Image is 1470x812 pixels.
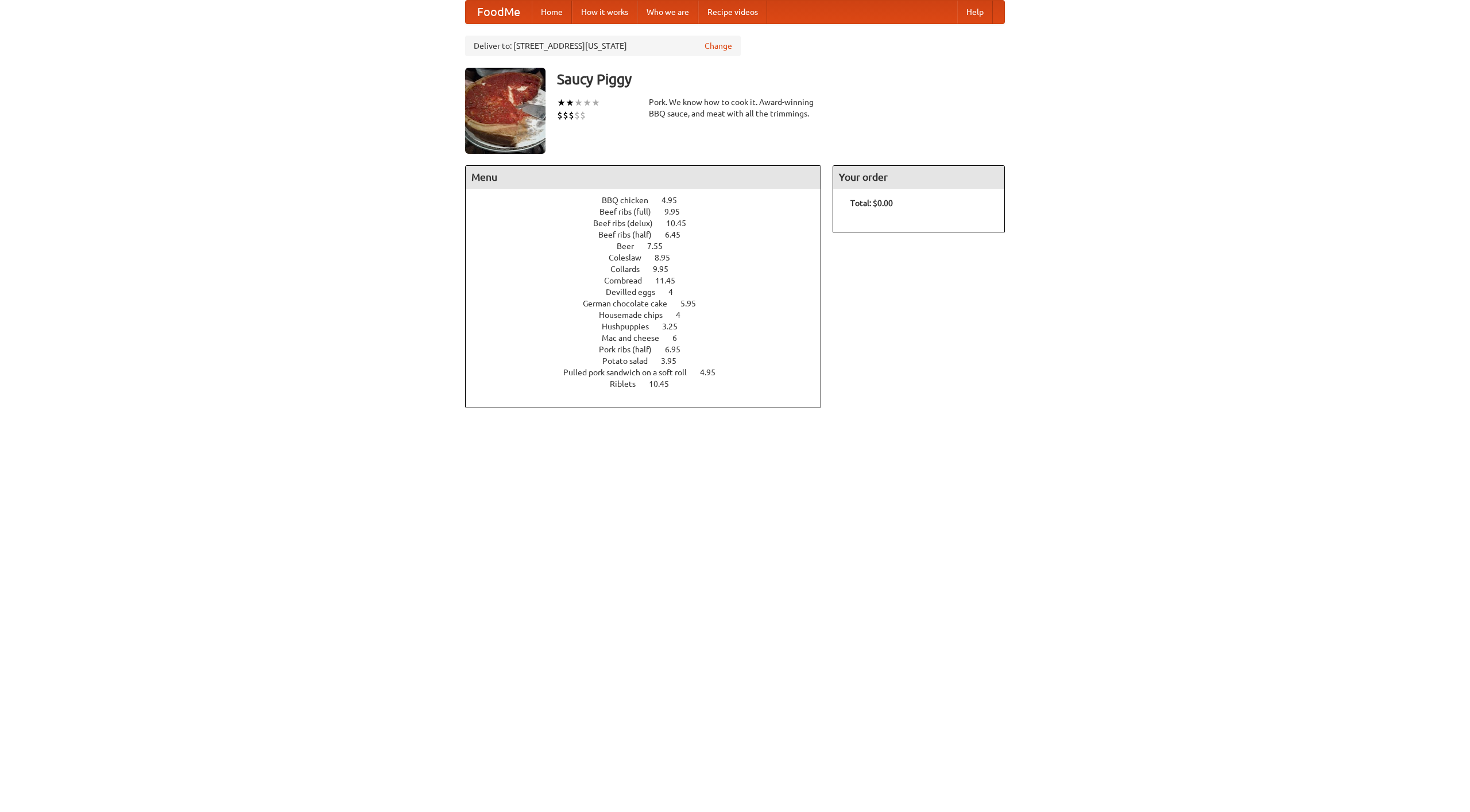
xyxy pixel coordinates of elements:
li: $ [563,109,568,122]
span: Hushpuppies [602,322,660,331]
img: angular.jpg [465,68,546,154]
a: German chocolate cake 5.95 [583,299,717,308]
span: 4.95 [661,196,688,205]
li: ★ [591,96,600,109]
a: BBQ chicken 4.95 [602,196,698,205]
span: 4 [668,287,684,297]
span: Beer [617,242,645,251]
span: 4.95 [700,368,727,377]
a: Who we are [637,1,698,24]
a: Housemade chips 4 [599,310,702,320]
a: How it works [572,1,637,24]
span: Beef ribs (half) [598,230,663,239]
div: Pork. We know how to cook it. Award-winning BBQ sauce, and meat with all the trimmings. [649,96,821,119]
a: Help [957,1,993,24]
div: Deliver to: [STREET_ADDRESS][US_STATE] [465,36,741,56]
a: Change [705,40,732,52]
span: 6 [672,333,688,343]
b: Total: $0.00 [850,199,893,208]
span: Potato salad [602,356,659,366]
a: Pulled pork sandwich on a soft roll 4.95 [563,368,737,377]
a: Pork ribs (half) 6.95 [599,345,702,354]
span: Collards [610,265,651,274]
li: $ [568,109,574,122]
span: Pulled pork sandwich on a soft roll [563,368,698,377]
li: ★ [574,96,583,109]
h3: Saucy Piggy [557,68,1005,91]
span: Beef ribs (delux) [593,219,664,228]
span: Cornbread [604,276,653,285]
span: Beef ribs (full) [599,207,663,216]
span: Pork ribs (half) [599,345,663,354]
li: ★ [583,96,591,109]
span: 5.95 [680,299,707,308]
span: BBQ chicken [602,196,660,205]
a: Recipe videos [698,1,767,24]
span: 8.95 [655,253,682,262]
li: $ [557,109,563,122]
a: Beer 7.55 [617,242,684,251]
a: Cornbread 11.45 [604,276,697,285]
a: Potato salad 3.95 [602,356,698,366]
a: Hushpuppies 3.25 [602,322,699,331]
span: 7.55 [647,242,674,251]
span: 9.95 [664,207,691,216]
span: 6.45 [665,230,692,239]
a: Home [532,1,572,24]
li: $ [574,109,580,122]
span: 10.45 [666,219,698,228]
a: Devilled eggs 4 [606,287,694,297]
a: Beef ribs (full) 9.95 [599,207,701,216]
span: Housemade chips [599,310,674,320]
a: Riblets 10.45 [610,379,690,388]
li: ★ [557,96,566,109]
span: 4 [676,310,692,320]
li: $ [580,109,586,122]
span: Devilled eggs [606,287,667,297]
h4: Menu [466,166,821,189]
span: 9.95 [653,265,680,274]
a: Coleslaw 8.95 [609,253,691,262]
span: 3.95 [661,356,688,366]
span: Mac and cheese [602,333,671,343]
a: Beef ribs (half) 6.45 [598,230,702,239]
a: Mac and cheese 6 [602,333,698,343]
span: 11.45 [655,276,687,285]
span: 6.95 [665,345,692,354]
a: FoodMe [466,1,532,24]
span: 10.45 [649,379,680,388]
h4: Your order [833,166,1004,189]
span: 3.25 [662,322,689,331]
span: German chocolate cake [583,299,679,308]
span: Coleslaw [609,253,653,262]
a: Collards 9.95 [610,265,690,274]
span: Riblets [610,379,647,388]
a: Beef ribs (delux) 10.45 [593,219,707,228]
li: ★ [566,96,574,109]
